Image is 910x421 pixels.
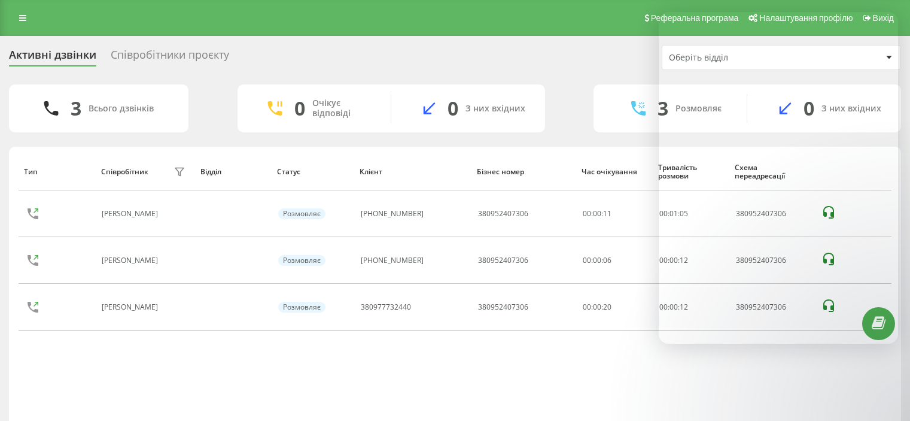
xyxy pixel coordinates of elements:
span: Реферальна програма [651,13,739,23]
div: Розмовляє [278,208,325,219]
div: Очікує відповіді [312,98,373,119]
div: З них вхідних [465,104,525,114]
div: Час очікування [582,168,647,176]
div: 3 [658,97,668,120]
div: [PERSON_NAME] [102,210,161,218]
div: Активні дзвінки [9,49,96,67]
div: Співробітники проєкту [111,49,229,67]
div: 3 [71,97,81,120]
div: Бізнес номер [477,168,570,176]
div: [PERSON_NAME] [102,303,161,311]
div: 380977732440 [361,303,411,311]
div: 380952407306 [478,210,528,218]
div: Статус [277,168,348,176]
div: [PHONE_NUMBER] [361,210,424,218]
div: 380952407306 [478,256,528,265]
div: 0 [294,97,305,120]
div: 380952407306 [478,303,528,311]
div: Тип [24,168,89,176]
iframe: Intercom live chat [659,12,898,344]
div: 0 [448,97,458,120]
div: Всього дзвінків [89,104,154,114]
div: Розмовляє [278,255,325,266]
div: 00:00:06 [583,256,646,265]
div: Співробітник [101,168,148,176]
div: 00:00:11 [583,210,646,218]
div: Відділ [200,168,266,176]
div: Розмовляє [278,302,325,313]
div: [PERSON_NAME] [102,256,161,265]
div: 00:00:20 [583,303,646,311]
div: Клієнт [360,168,465,176]
div: [PHONE_NUMBER] [361,256,424,265]
iframe: Intercom live chat [869,353,898,382]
